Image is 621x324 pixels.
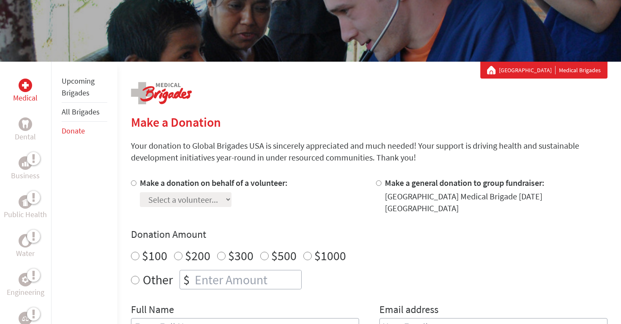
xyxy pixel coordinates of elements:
[62,122,107,140] li: Donate
[131,140,607,163] p: Your donation to Global Brigades USA is sincerely appreciated and much needed! Your support is dr...
[7,286,44,298] p: Engineering
[4,195,47,221] a: Public HealthPublic Health
[385,177,545,188] label: Make a general donation to group fundraiser:
[131,303,174,318] label: Full Name
[13,92,38,104] p: Medical
[228,248,253,264] label: $300
[22,120,29,128] img: Dental
[15,131,36,143] p: Dental
[62,126,85,136] a: Donate
[62,107,100,117] a: All Brigades
[11,156,40,182] a: BusinessBusiness
[22,236,29,245] img: Water
[19,79,32,92] div: Medical
[180,270,193,289] div: $
[22,160,29,166] img: Business
[131,228,607,241] h4: Donation Amount
[271,248,297,264] label: $500
[22,82,29,89] img: Medical
[22,276,29,283] img: Engineering
[131,114,607,130] h2: Make a Donation
[185,248,210,264] label: $200
[19,195,32,209] div: Public Health
[16,248,35,259] p: Water
[19,156,32,170] div: Business
[19,117,32,131] div: Dental
[22,198,29,206] img: Public Health
[62,76,95,98] a: Upcoming Brigades
[487,66,601,74] div: Medical Brigades
[499,66,556,74] a: [GEOGRAPHIC_DATA]
[142,248,167,264] label: $100
[19,234,32,248] div: Water
[62,103,107,122] li: All Brigades
[19,273,32,286] div: Engineering
[7,273,44,298] a: EngineeringEngineering
[62,72,107,103] li: Upcoming Brigades
[13,79,38,104] a: MedicalMedical
[11,170,40,182] p: Business
[314,248,346,264] label: $1000
[385,191,607,214] div: [GEOGRAPHIC_DATA] Medical Brigade [DATE] [GEOGRAPHIC_DATA]
[379,303,439,318] label: Email address
[4,209,47,221] p: Public Health
[131,82,192,104] img: logo-medical.png
[15,117,36,143] a: DentalDental
[16,234,35,259] a: WaterWater
[22,316,29,321] img: Legal Empowerment
[140,177,288,188] label: Make a donation on behalf of a volunteer:
[193,270,301,289] input: Enter Amount
[143,270,173,289] label: Other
